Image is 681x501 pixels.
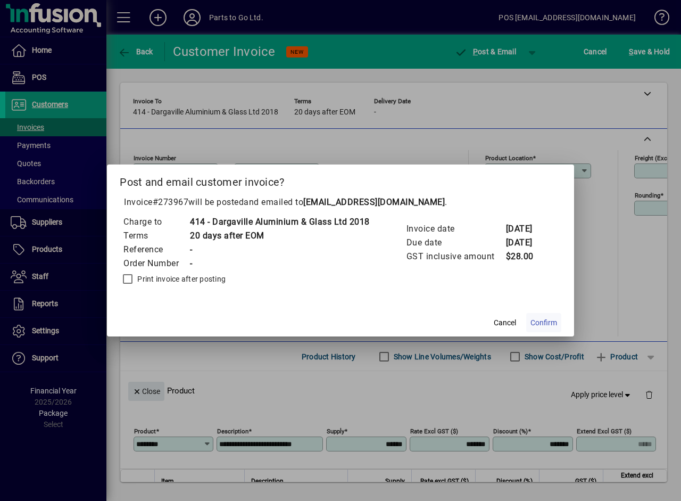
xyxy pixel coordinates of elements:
[505,236,548,250] td: [DATE]
[153,197,189,207] span: #273967
[406,236,505,250] td: Due date
[123,257,189,270] td: Order Number
[494,317,516,328] span: Cancel
[530,317,557,328] span: Confirm
[303,197,445,207] b: [EMAIL_ADDRESS][DOMAIN_NAME]
[189,257,370,270] td: -
[505,250,548,264] td: $28.00
[505,222,548,236] td: [DATE]
[123,215,189,229] td: Charge to
[189,243,370,257] td: -
[244,197,445,207] span: and emailed to
[488,313,522,332] button: Cancel
[406,222,505,236] td: Invoice date
[526,313,561,332] button: Confirm
[123,229,189,243] td: Terms
[123,243,189,257] td: Reference
[406,250,505,264] td: GST inclusive amount
[107,165,574,195] h2: Post and email customer invoice?
[189,229,370,243] td: 20 days after EOM
[189,215,370,229] td: 414 - Dargaville Aluminium & Glass Ltd 2018
[135,274,226,284] label: Print invoice after posting
[120,196,561,209] p: Invoice will be posted .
